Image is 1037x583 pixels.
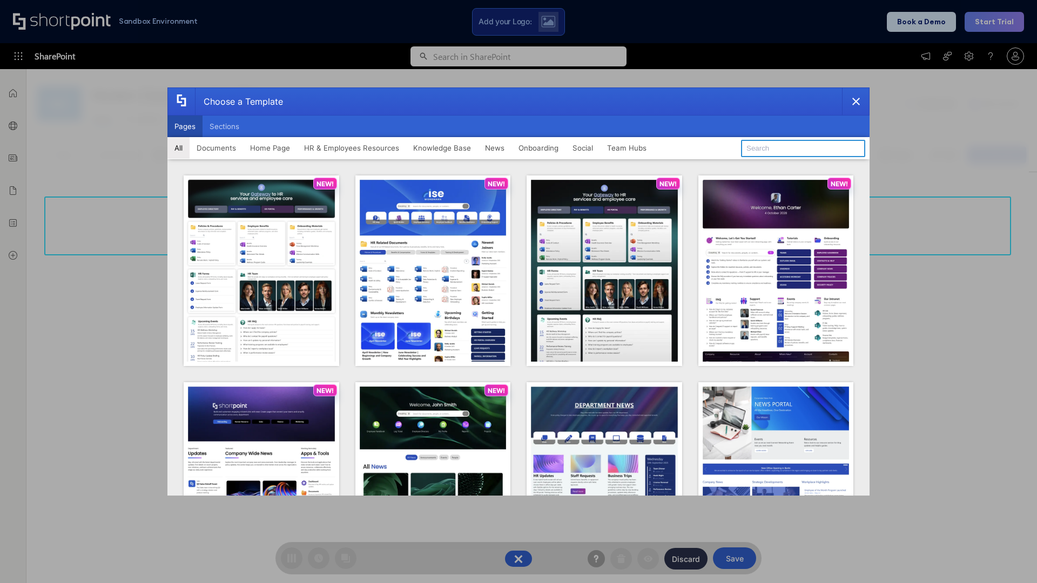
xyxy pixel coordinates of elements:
p: NEW! [317,180,334,188]
button: Sections [203,116,246,137]
p: NEW! [659,180,677,188]
input: Search [741,140,865,157]
div: template selector [167,87,870,496]
button: All [167,137,190,159]
button: Onboarding [511,137,565,159]
button: HR & Employees Resources [297,137,406,159]
button: Knowledge Base [406,137,478,159]
p: NEW! [488,180,505,188]
button: Home Page [243,137,297,159]
p: NEW! [488,387,505,395]
iframe: Chat Widget [983,531,1037,583]
button: Documents [190,137,243,159]
p: NEW! [317,387,334,395]
button: Pages [167,116,203,137]
button: News [478,137,511,159]
p: NEW! [831,180,848,188]
button: Team Hubs [600,137,654,159]
button: Social [565,137,600,159]
div: Choose a Template [195,88,283,115]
